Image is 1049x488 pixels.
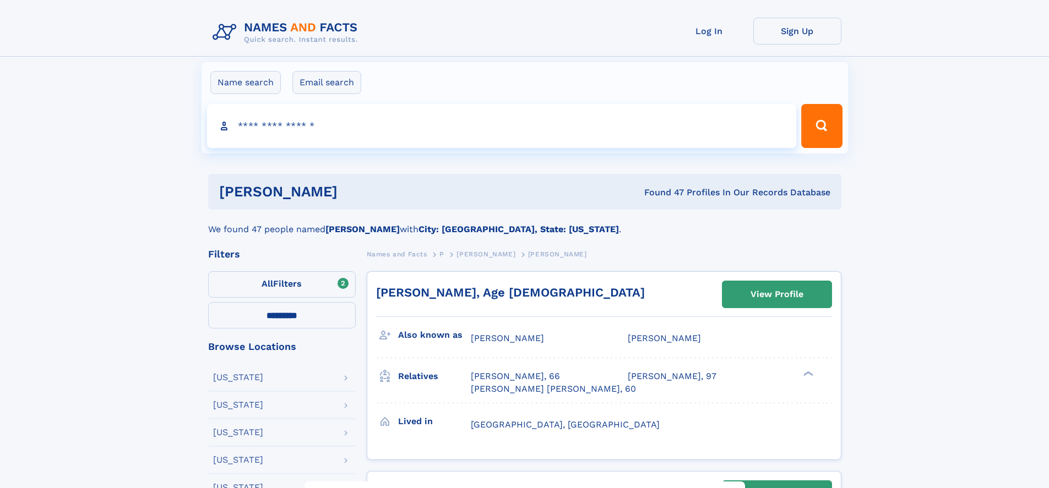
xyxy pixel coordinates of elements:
div: Browse Locations [208,342,356,352]
h1: [PERSON_NAME] [219,185,491,199]
a: Sign Up [753,18,841,45]
span: P [439,250,444,258]
label: Name search [210,71,281,94]
a: [PERSON_NAME], Age [DEMOGRAPHIC_DATA] [376,286,645,299]
img: Logo Names and Facts [208,18,367,47]
div: [US_STATE] [213,401,263,409]
span: [PERSON_NAME] [456,250,515,258]
h3: Relatives [398,367,471,386]
a: [PERSON_NAME], 66 [471,370,560,382]
div: View Profile [751,282,803,307]
span: [PERSON_NAME] [471,333,544,343]
button: Search Button [801,104,842,148]
span: [GEOGRAPHIC_DATA], [GEOGRAPHIC_DATA] [471,419,660,430]
div: [US_STATE] [213,456,263,464]
b: [PERSON_NAME] [325,224,400,234]
div: We found 47 people named with . [208,210,841,236]
label: Email search [292,71,361,94]
div: [US_STATE] [213,373,263,382]
h3: Lived in [398,412,471,431]
div: [US_STATE] [213,428,263,437]
a: View Profile [722,281,831,308]
a: [PERSON_NAME] [456,247,515,261]
span: All [262,278,273,289]
div: Found 47 Profiles In Our Records Database [491,187,830,199]
div: ❯ [801,370,814,377]
a: [PERSON_NAME] [PERSON_NAME], 60 [471,383,636,395]
a: Log In [665,18,753,45]
span: [PERSON_NAME] [528,250,587,258]
span: [PERSON_NAME] [628,333,701,343]
h3: Also known as [398,326,471,344]
div: Filters [208,249,356,259]
a: P [439,247,444,261]
b: City: [GEOGRAPHIC_DATA], State: [US_STATE] [418,224,619,234]
a: [PERSON_NAME], 97 [628,370,716,382]
label: Filters [208,271,356,298]
input: search input [207,104,797,148]
a: Names and Facts [367,247,427,261]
